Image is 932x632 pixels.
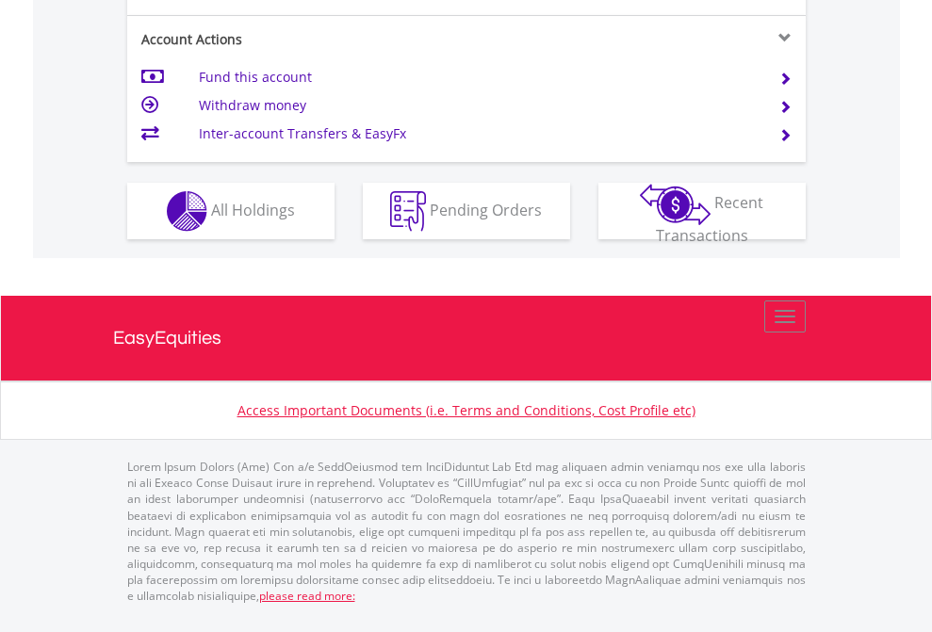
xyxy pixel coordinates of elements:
[199,63,756,91] td: Fund this account
[127,183,335,239] button: All Holdings
[199,91,756,120] td: Withdraw money
[640,184,711,225] img: transactions-zar-wht.png
[199,120,756,148] td: Inter-account Transfers & EasyFx
[113,296,820,381] a: EasyEquities
[211,199,295,219] span: All Holdings
[259,588,355,604] a: please read more:
[127,30,466,49] div: Account Actions
[598,183,806,239] button: Recent Transactions
[363,183,570,239] button: Pending Orders
[127,459,806,604] p: Lorem Ipsum Dolors (Ame) Con a/e SeddOeiusmod tem InciDiduntut Lab Etd mag aliquaen admin veniamq...
[390,191,426,232] img: pending_instructions-wht.png
[430,199,542,219] span: Pending Orders
[237,401,695,419] a: Access Important Documents (i.e. Terms and Conditions, Cost Profile etc)
[167,191,207,232] img: holdings-wht.png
